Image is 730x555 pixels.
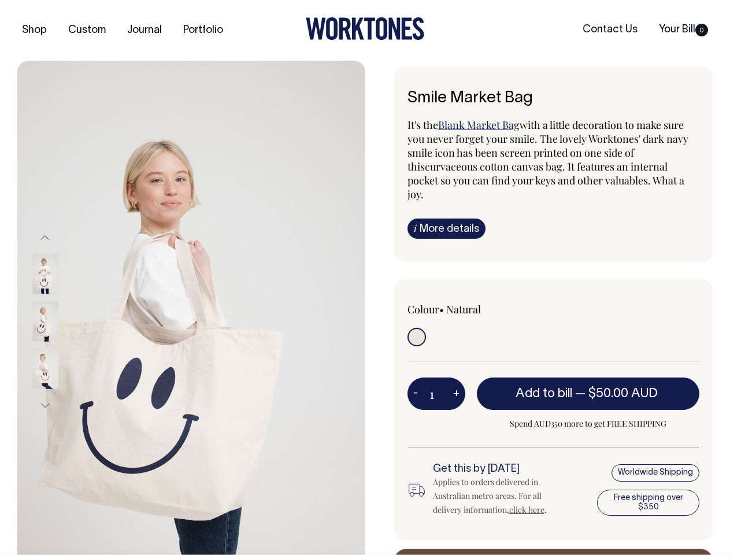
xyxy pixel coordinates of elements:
span: — [575,388,661,399]
h6: Smile Market Bag [407,90,700,108]
a: Your Bill0 [654,20,713,39]
a: Portfolio [179,21,228,40]
img: Smile Market Bag [32,349,58,389]
span: Add to bill [516,388,572,399]
span: 0 [695,24,708,36]
div: Applies to orders delivered in Australian metro areas. For all delivery information, . [433,475,566,517]
img: Smile Market Bag [32,254,58,294]
a: Journal [123,21,166,40]
span: curvaceous cotton canvas bag. It features an internal pocket so you can find your keys and other ... [407,160,684,201]
a: Contact Us [578,20,642,39]
img: Smile Market Bag [32,301,58,342]
button: Next [36,393,54,419]
span: Spend AUD350 more to get FREE SHIPPING [477,417,700,431]
p: It's the with a little decoration to make sure you never forget your smile. The lovely Worktones'... [407,118,700,201]
span: i [414,222,417,234]
button: + [447,382,465,405]
button: Add to bill —$50.00 AUD [477,378,700,410]
label: Natural [446,302,481,316]
a: iMore details [407,219,486,239]
div: Colour [407,302,524,316]
a: Custom [64,21,110,40]
button: Previous [36,224,54,250]
span: • [439,302,444,316]
a: Blank Market Bag [438,118,520,132]
a: Shop [17,21,51,40]
h6: Get this by [DATE] [433,464,566,475]
a: click here [509,504,544,515]
button: - [407,382,424,405]
span: $50.00 AUD [588,388,658,399]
